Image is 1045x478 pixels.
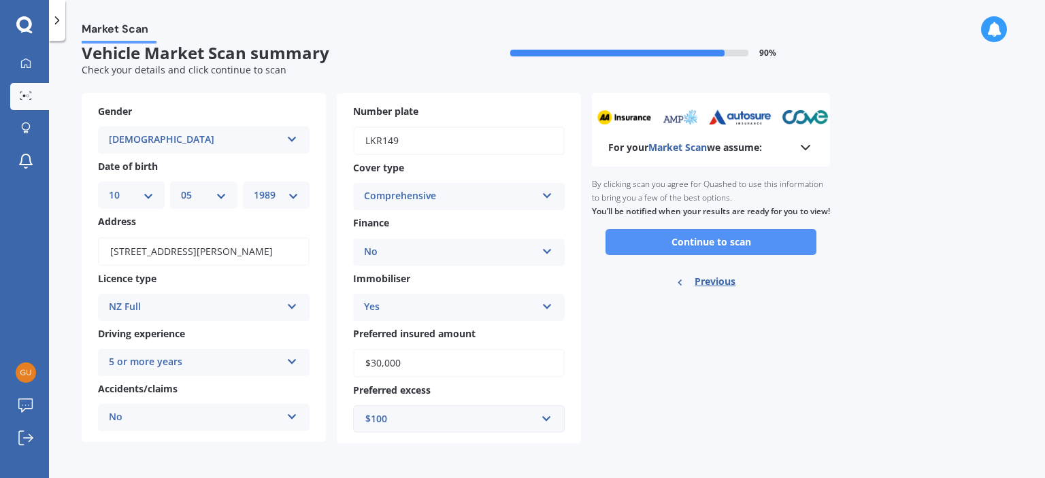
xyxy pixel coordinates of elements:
img: aa_sm.webp [595,109,649,125]
span: Check your details and click continue to scan [82,63,286,76]
span: Preferred insured amount [353,327,476,340]
span: Address [98,216,136,228]
b: For your we assume: [608,141,762,154]
div: No [109,409,281,426]
span: Date of birth [98,160,158,173]
div: NZ Full [109,299,281,315]
span: Accidents/claims [98,382,178,395]
span: Immobiliser [353,272,410,285]
div: Yes [364,299,536,315]
span: Number plate [353,105,418,118]
span: Cover type [353,161,404,174]
b: You’ll be notified when your results are ready for you to view! [592,205,830,217]
span: Driving experience [98,327,185,340]
img: amp_sm.png [659,109,696,125]
img: autosure_sm.webp [706,109,769,125]
span: Licence type [98,272,156,285]
img: cove_sm.webp [779,109,826,125]
span: Preferred excess [353,383,431,396]
div: No [364,244,536,260]
span: Gender [98,105,132,118]
span: Previous [695,271,735,292]
span: Market Scan [82,22,156,41]
div: Comprehensive [364,188,536,205]
div: [DEMOGRAPHIC_DATA] [109,132,281,148]
span: Finance [353,217,389,230]
div: $100 [365,411,536,426]
span: Vehicle Market Scan summary [82,44,456,63]
div: By clicking scan you agree for Quashed to use this information to bring you a few of the best opt... [592,167,830,229]
span: Market Scan [648,141,707,154]
span: 90 % [759,48,776,58]
img: 53aa49c107f45ed6e971cfb10ab10362 [16,362,36,383]
div: 5 or more years [109,354,281,371]
button: Continue to scan [606,229,816,255]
